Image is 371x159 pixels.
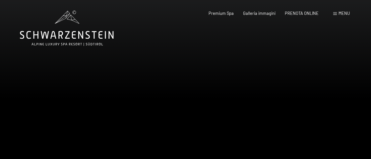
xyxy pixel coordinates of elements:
[285,11,319,16] a: PRENOTA ONLINE
[339,11,350,16] span: Menu
[243,11,276,16] a: Galleria immagini
[209,11,234,16] a: Premium Spa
